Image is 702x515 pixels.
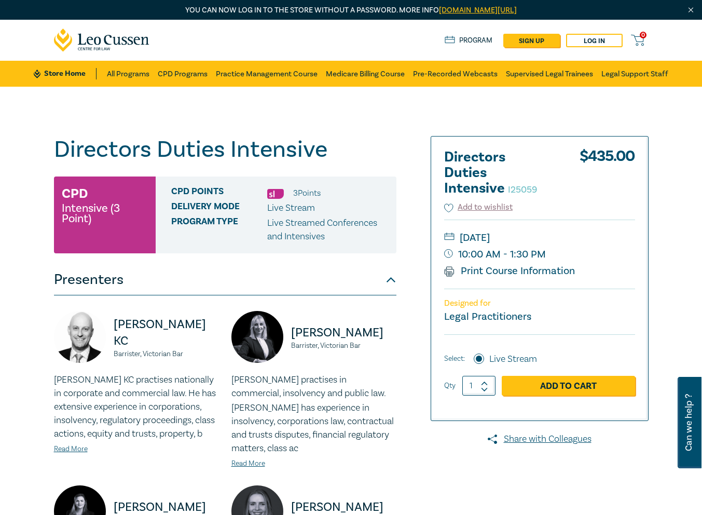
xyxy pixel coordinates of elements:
p: Designed for [444,299,635,308]
small: I25059 [508,184,537,196]
span: 0 [640,32,646,38]
a: [DOMAIN_NAME][URL] [439,5,517,15]
a: Log in [566,34,623,47]
label: Qty [444,380,456,391]
p: [PERSON_NAME] [291,324,396,341]
a: Program [445,35,493,46]
p: [PERSON_NAME] KC practises nationally in corporate and commercial law. He has extensive experienc... [54,373,219,441]
p: [PERSON_NAME] KC [114,316,219,349]
p: You can now log in to the store without a password. More info [54,5,649,16]
a: Read More [54,444,88,454]
a: sign up [503,34,560,47]
a: Share with Colleagues [431,432,649,446]
a: Legal Support Staff [601,61,668,87]
small: Barrister, Victorian Bar [291,342,396,349]
span: Program type [171,216,267,243]
span: CPD Points [171,186,267,200]
small: [DATE] [444,229,635,246]
a: Store Home [34,68,97,79]
p: Live Streamed Conferences and Intensives [267,216,389,243]
small: 10:00 AM - 1:30 PM [444,246,635,263]
input: 1 [462,376,495,396]
a: Practice Management Course [216,61,318,87]
img: Close [686,6,695,15]
a: Add to Cart [502,376,635,396]
a: Read More [231,459,265,468]
label: Live Stream [489,353,537,366]
a: Medicare Billing Course [326,61,405,87]
p: [PERSON_NAME] has experience in insolvency, corporations law, contractual and trusts disputes, fi... [231,401,396,455]
span: Delivery Mode [171,201,267,215]
h2: Directors Duties Intensive [444,150,558,196]
small: Legal Practitioners [444,310,531,323]
span: Live Stream [267,202,315,214]
span: Select: [444,353,465,364]
h3: CPD [62,184,88,203]
img: https://s3.ap-southeast-2.amazonaws.com/leo-cussen-store-production-content/Contacts/Panagiota%20... [231,311,283,363]
img: Substantive Law [267,189,284,199]
span: Can we help ? [684,383,694,462]
h1: Directors Duties Intensive [54,136,396,163]
button: Presenters [54,264,396,295]
a: All Programs [107,61,149,87]
a: Pre-Recorded Webcasts [413,61,498,87]
a: Supervised Legal Trainees [506,61,593,87]
li: 3 Point s [293,186,321,200]
small: Intensive (3 Point) [62,203,148,224]
button: Add to wishlist [444,201,513,213]
a: CPD Programs [158,61,208,87]
img: https://s3.ap-southeast-2.amazonaws.com/leo-cussen-store-production-content/Contacts/Oren%20Bigos... [54,311,106,363]
p: [PERSON_NAME] practises in commercial, insolvency and public law. [231,373,396,400]
a: Print Course Information [444,264,575,278]
div: $ 435.00 [580,150,635,201]
small: Barrister, Victorian Bar [114,350,219,358]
